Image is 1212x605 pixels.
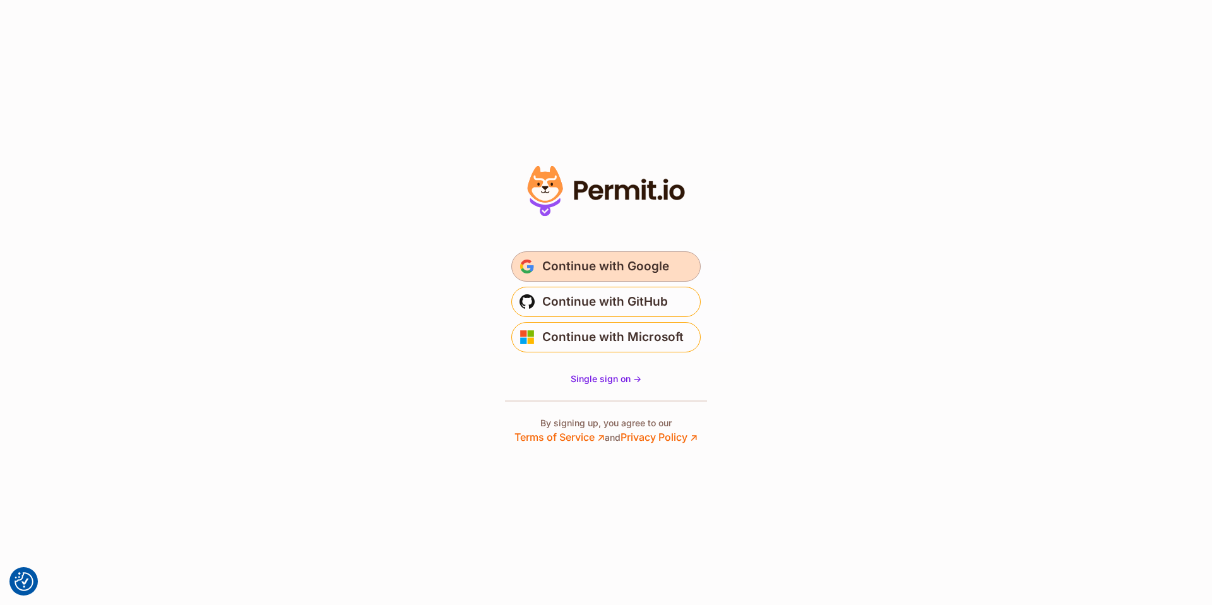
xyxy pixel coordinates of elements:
button: Continue with Google [511,251,701,282]
button: Consent Preferences [15,572,33,591]
a: Privacy Policy ↗ [621,431,698,443]
button: Continue with Microsoft [511,322,701,352]
a: Terms of Service ↗ [514,431,605,443]
span: Single sign on -> [571,373,641,384]
button: Continue with GitHub [511,287,701,317]
span: Continue with GitHub [542,292,668,312]
span: Continue with Google [542,256,669,277]
span: Continue with Microsoft [542,327,684,347]
a: Single sign on -> [571,373,641,385]
p: By signing up, you agree to our and [514,417,698,445]
img: Revisit consent button [15,572,33,591]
